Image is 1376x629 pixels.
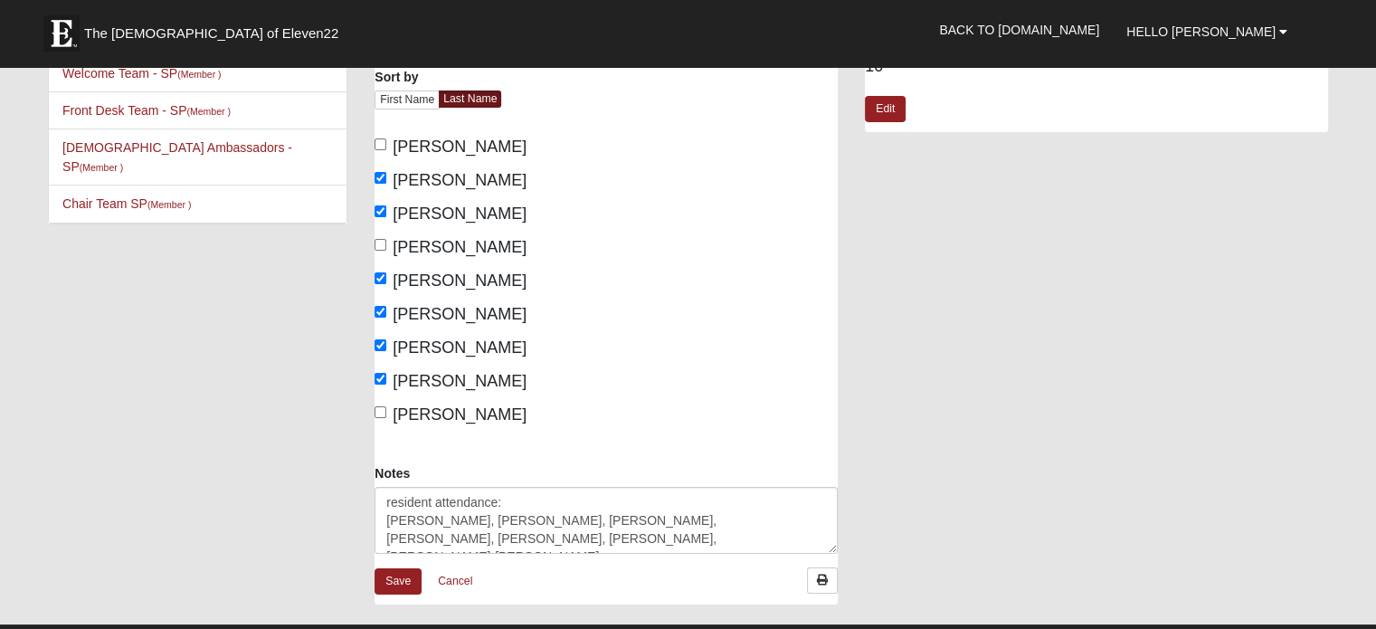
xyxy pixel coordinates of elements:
span: [PERSON_NAME] [393,272,527,290]
span: [PERSON_NAME] [393,238,527,256]
label: Notes [375,464,410,482]
span: [PERSON_NAME] [393,372,527,390]
a: Cancel [426,567,484,596]
span: The [DEMOGRAPHIC_DATA] of Eleven22 [84,24,338,43]
span: [PERSON_NAME] [393,138,527,156]
a: The [DEMOGRAPHIC_DATA] of Eleven22 [34,6,396,52]
small: (Member ) [147,199,191,210]
input: [PERSON_NAME] [375,138,386,150]
a: Edit [865,96,906,122]
a: Back to [DOMAIN_NAME] [925,7,1113,52]
span: [PERSON_NAME] [393,405,527,424]
span: [PERSON_NAME] [393,171,527,189]
textarea: resident attendance: [PERSON_NAME], [PERSON_NAME], [PERSON_NAME], [PERSON_NAME], [PERSON_NAME], [... [375,487,838,554]
label: Sort by [375,68,418,86]
a: Hello [PERSON_NAME] [1113,9,1301,54]
a: [DEMOGRAPHIC_DATA] Ambassadors - SP(Member ) [62,140,292,174]
a: Chair Team SP(Member ) [62,196,191,211]
a: Front Desk Team - SP(Member ) [62,103,231,118]
span: Hello [PERSON_NAME] [1126,24,1276,39]
span: [PERSON_NAME] [393,305,527,323]
a: Save [375,568,422,595]
input: [PERSON_NAME] [375,406,386,418]
input: [PERSON_NAME] [375,339,386,351]
small: (Member ) [177,69,221,80]
input: [PERSON_NAME] [375,172,386,184]
input: [PERSON_NAME] [375,239,386,251]
input: [PERSON_NAME] [375,306,386,318]
input: [PERSON_NAME] [375,205,386,217]
input: [PERSON_NAME] [375,272,386,284]
input: [PERSON_NAME] [375,373,386,385]
a: Print Attendance Roster [807,567,838,594]
span: [PERSON_NAME] [393,338,527,357]
small: (Member ) [186,106,230,117]
a: First Name [375,91,440,110]
a: Last Name [439,91,501,108]
img: Eleven22 logo [43,15,80,52]
small: (Member ) [80,162,123,173]
span: [PERSON_NAME] [393,205,527,223]
a: Welcome Team - SP(Member ) [62,66,222,81]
